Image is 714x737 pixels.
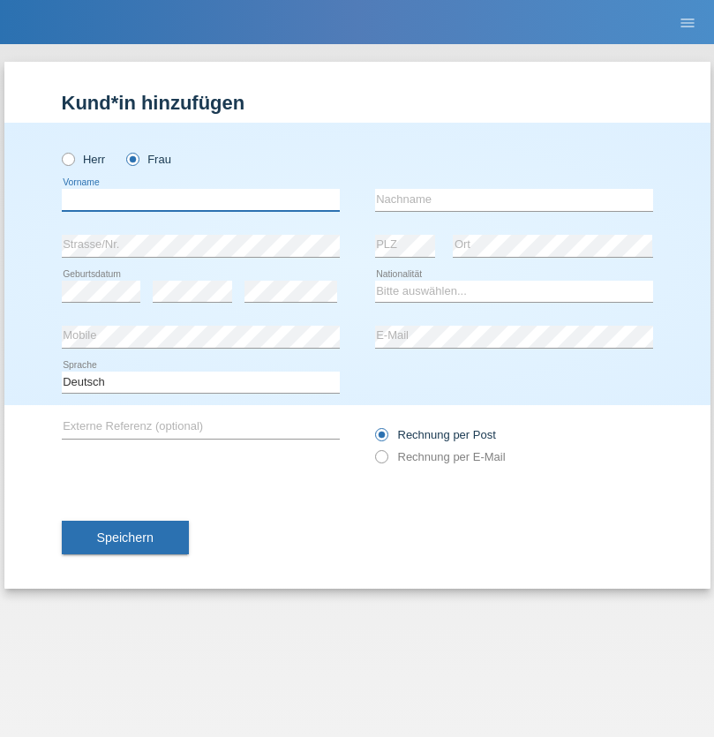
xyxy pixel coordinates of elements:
label: Rechnung per E-Mail [375,450,506,463]
input: Rechnung per E-Mail [375,450,387,472]
h1: Kund*in hinzufügen [62,92,653,114]
span: Speichern [97,530,154,545]
label: Herr [62,153,106,166]
a: menu [670,17,705,27]
label: Frau [126,153,171,166]
label: Rechnung per Post [375,428,496,441]
input: Herr [62,153,73,164]
button: Speichern [62,521,189,554]
input: Rechnung per Post [375,428,387,450]
i: menu [679,14,696,32]
input: Frau [126,153,138,164]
